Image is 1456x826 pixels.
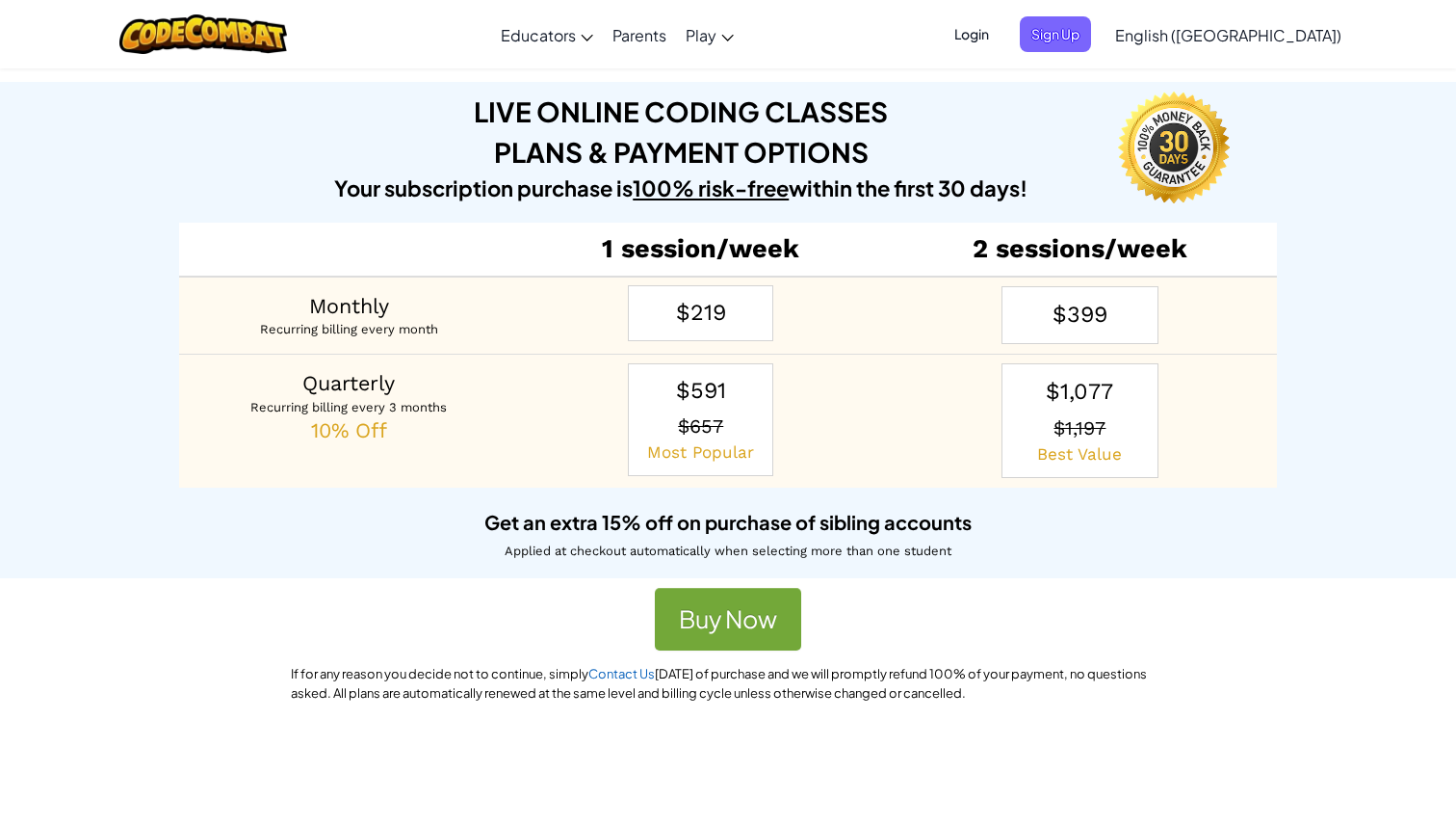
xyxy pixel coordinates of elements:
[1014,299,1145,331] p: $399
[1115,25,1341,45] span: English ([GEOGRAPHIC_DATA])
[194,321,505,339] p: Recurring billing every month
[273,92,1090,132] h2: LIVE ONLINE CODING CLASSES
[194,292,505,322] p: Monthly
[273,132,1090,173] h2: PLANS & PAYMENT OPTIONS
[273,173,1090,203] h4: Your subscription purchase is within the first 30 days!
[943,16,1001,52] button: Login
[1014,442,1145,466] p: Best Value
[179,537,1277,565] p: Applied at checkout automatically when selecting more than one student
[640,375,762,407] p: $591
[588,666,655,681] a: Contact Us
[603,9,676,61] a: Parents
[519,223,883,277] th: 1 session/week
[491,9,603,61] a: Educators
[640,440,762,464] p: Most Popular
[179,507,1277,537] h5: Get an extra 15% off on purchase of sibling accounts
[1014,409,1145,442] p: $1,197
[194,369,505,399] p: Quarterly
[1118,92,1230,203] img: 30-day money-back guarantee
[501,25,576,45] span: Educators
[883,223,1277,277] th: 2 sessions/week
[1105,9,1351,61] a: English ([GEOGRAPHIC_DATA])
[640,297,762,329] p: $219
[633,174,789,201] u: 100% risk-free
[676,9,743,61] a: Play
[291,665,1164,703] p: If for any reason you decide not to continue, simply [DATE] of purchase and we will promptly refu...
[1020,16,1091,52] button: Sign Up
[655,588,801,652] button: Buy Now
[119,14,288,54] img: CodeCombat logo
[194,416,505,446] p: 10% Off
[640,407,762,440] p: $657
[1014,376,1145,408] p: $1,077
[686,25,716,45] span: Play
[194,399,505,417] p: Recurring billing every 3 months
